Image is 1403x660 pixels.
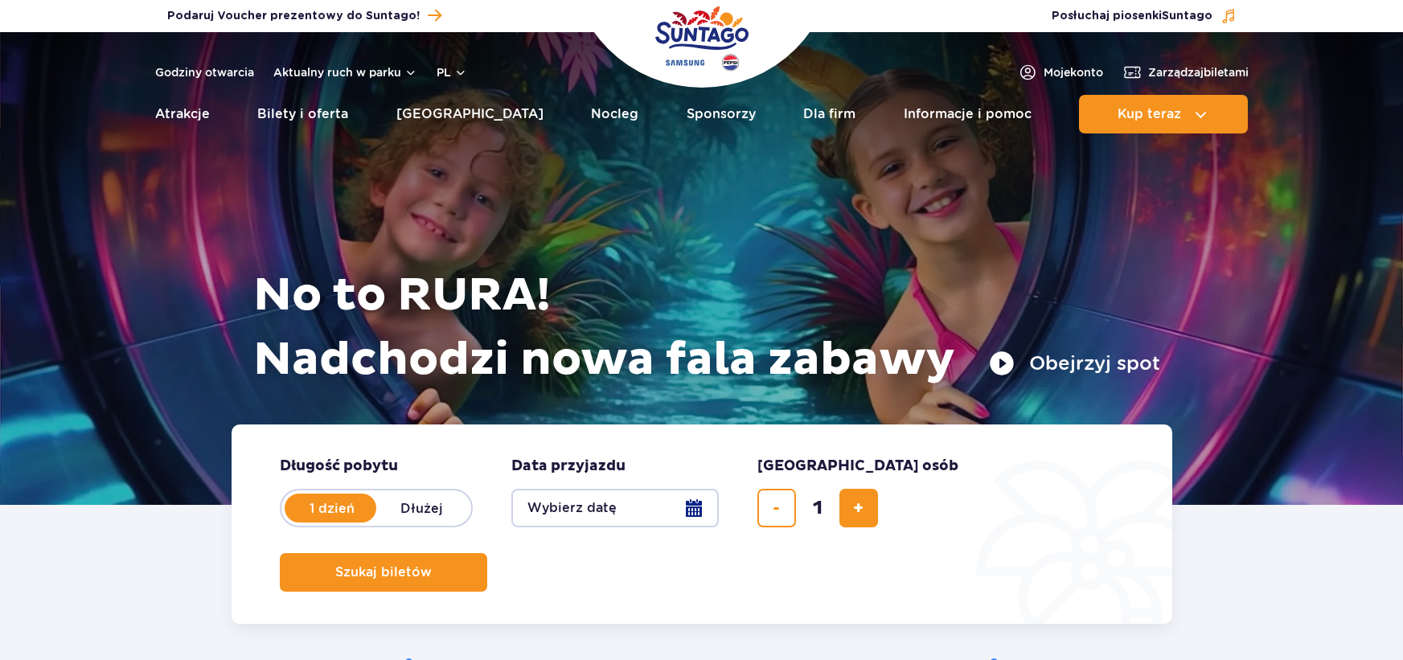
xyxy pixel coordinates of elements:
[437,64,467,80] button: pl
[1148,64,1249,80] span: Zarządzaj biletami
[167,8,420,24] span: Podaruj Voucher prezentowy do Suntago!
[591,95,638,133] a: Nocleg
[286,491,378,525] label: 1 dzień
[757,457,958,476] span: [GEOGRAPHIC_DATA] osób
[839,489,878,527] button: dodaj bilet
[257,95,348,133] a: Bilety i oferta
[1162,10,1212,22] span: Suntago
[155,64,254,80] a: Godziny otwarcia
[167,5,441,27] a: Podaruj Voucher prezentowy do Suntago!
[511,457,626,476] span: Data przyjazdu
[904,95,1032,133] a: Informacje i pomoc
[989,350,1160,376] button: Obejrzyj spot
[335,565,432,580] span: Szukaj biletów
[798,489,837,527] input: liczba biletów
[687,95,756,133] a: Sponsorzy
[232,424,1172,624] form: Planowanie wizyty w Park of Poland
[1079,95,1248,133] button: Kup teraz
[757,489,796,527] button: usuń bilet
[280,457,398,476] span: Długość pobytu
[155,95,210,133] a: Atrakcje
[1118,107,1181,121] span: Kup teraz
[1052,8,1212,24] span: Posłuchaj piosenki
[1018,63,1103,82] a: Mojekonto
[273,66,417,79] button: Aktualny ruch w parku
[803,95,855,133] a: Dla firm
[280,553,487,592] button: Szukaj biletów
[1044,64,1103,80] span: Moje konto
[253,264,1160,392] h1: No to RURA! Nadchodzi nowa fala zabawy
[376,491,468,525] label: Dłużej
[396,95,544,133] a: [GEOGRAPHIC_DATA]
[1052,8,1237,24] button: Posłuchaj piosenkiSuntago
[511,489,719,527] button: Wybierz datę
[1122,63,1249,82] a: Zarządzajbiletami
